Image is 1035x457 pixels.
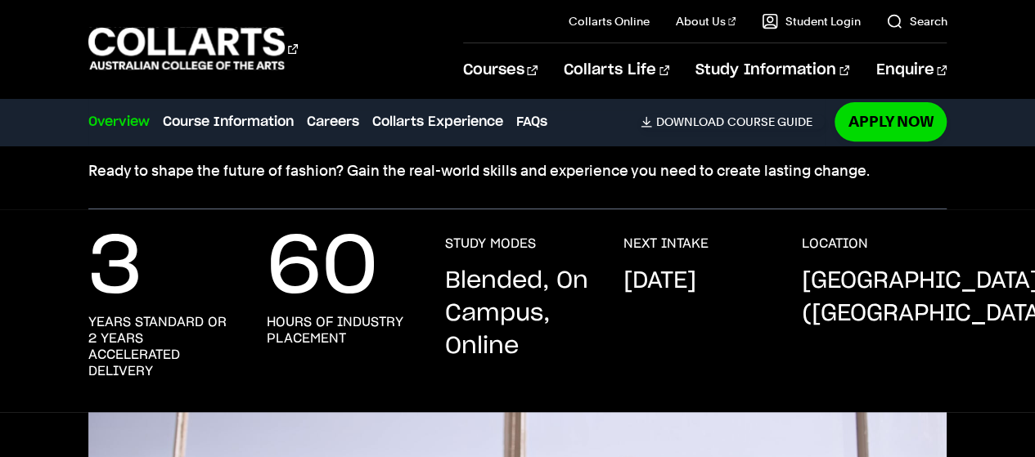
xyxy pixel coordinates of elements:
a: About Us [676,13,736,29]
p: Blended, On Campus, Online [444,265,590,363]
a: Search [886,13,947,29]
h3: NEXT INTAKE [623,235,708,252]
a: Collarts Life [564,43,669,97]
span: Download [655,114,723,129]
p: Ready to shape the future of fashion? Gain the real-world skills and experience you need to creat... [88,159,947,182]
h3: LOCATION [801,235,867,252]
p: 3 [88,235,142,301]
a: Overview [88,112,150,132]
a: Courses [463,43,538,97]
a: Collarts Experience [372,112,503,132]
h3: years standard or 2 years accelerated delivery [88,314,234,379]
a: FAQs [516,112,547,132]
h3: STUDY MODES [444,235,535,252]
p: 60 [267,235,378,301]
div: Go to homepage [88,25,298,72]
a: Study Information [695,43,849,97]
p: [DATE] [623,265,695,298]
a: Collarts Online [569,13,650,29]
a: DownloadCourse Guide [641,114,825,129]
a: Apply Now [835,102,947,141]
a: Careers [307,112,359,132]
a: Enquire [875,43,947,97]
a: Student Login [762,13,860,29]
a: Course Information [163,112,294,132]
h3: hours of industry placement [267,314,412,347]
